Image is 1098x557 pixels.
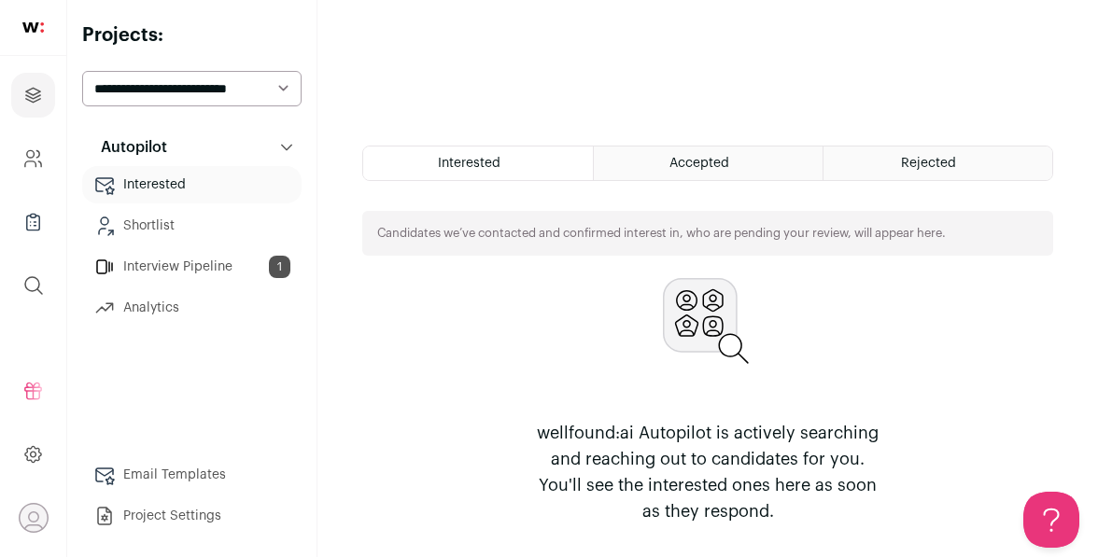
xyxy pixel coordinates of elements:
span: Accepted [669,157,729,170]
span: Interested [438,157,500,170]
a: Rejected [823,146,1052,180]
button: Open dropdown [19,503,49,533]
a: Accepted [594,146,823,180]
a: Company and ATS Settings [11,136,55,181]
a: Interested [82,166,302,203]
p: wellfound:ai Autopilot is actively searching and reaching out to candidates for you. You'll see t... [528,420,887,524]
a: Project Settings [82,497,302,535]
span: Rejected [901,157,956,170]
p: Autopilot [90,136,167,159]
p: Candidates we’ve contacted and confirmed interest in, who are pending your review, will appear here. [377,226,946,241]
iframe: Toggle Customer Support [1023,492,1079,548]
a: Company Lists [11,200,55,244]
a: Analytics [82,289,302,327]
img: wellfound-shorthand-0d5821cbd27db2630d0214b213865d53afaa358527fdda9d0ea32b1df1b89c2c.svg [22,22,44,33]
a: Email Templates [82,456,302,494]
a: Projects [11,73,55,118]
span: 1 [269,256,290,278]
button: Autopilot [82,129,302,166]
a: Shortlist [82,207,302,244]
a: Interview Pipeline1 [82,248,302,285]
h2: Projects: [82,22,302,49]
